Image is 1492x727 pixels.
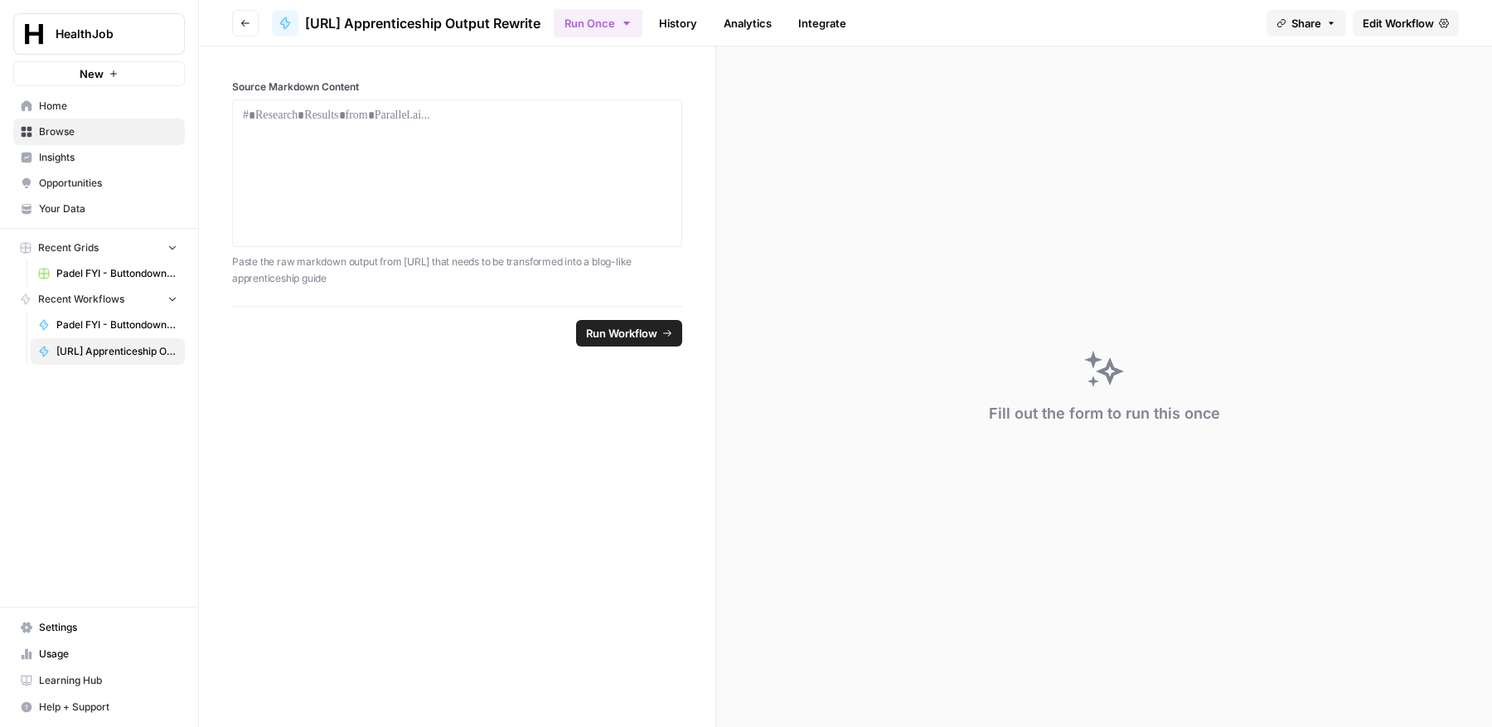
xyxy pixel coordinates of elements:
span: Padel FYI - Buttondown -Newsletter Generation [56,317,177,332]
a: Padel FYI - Buttondown -Newsletter Generation Grid [31,260,185,287]
span: Recent Workflows [38,292,124,307]
span: Recent Grids [38,240,99,255]
button: Workspace: HealthJob [13,13,185,55]
button: Recent Grids [13,235,185,260]
a: Analytics [714,10,782,36]
img: HealthJob Logo [19,19,49,49]
a: Insights [13,144,185,171]
a: Browse [13,119,185,145]
button: Run Workflow [576,320,682,347]
div: Fill out the form to run this once [989,402,1220,425]
a: Your Data [13,196,185,222]
span: [URL] Apprenticeship Output Rewrite [56,344,177,359]
a: Home [13,93,185,119]
a: Opportunities [13,170,185,196]
a: Settings [13,614,185,641]
a: Padel FYI - Buttondown -Newsletter Generation [31,312,185,338]
span: Browse [39,124,177,139]
button: Help + Support [13,694,185,720]
span: Share [1291,15,1321,32]
a: [URL] Apprenticeship Output Rewrite [272,10,540,36]
a: Edit Workflow [1353,10,1459,36]
p: Paste the raw markdown output from [URL] that needs to be transformed into a blog-like apprentice... [232,254,682,286]
label: Source Markdown Content [232,80,682,95]
span: Opportunities [39,176,177,191]
a: Integrate [788,10,856,36]
span: Edit Workflow [1363,15,1434,32]
span: Settings [39,620,177,635]
span: Your Data [39,201,177,216]
a: [URL] Apprenticeship Output Rewrite [31,338,185,365]
span: Padel FYI - Buttondown -Newsletter Generation Grid [56,266,177,281]
span: Home [39,99,177,114]
span: HealthJob [56,26,156,42]
button: Run Once [554,9,642,37]
span: Learning Hub [39,673,177,688]
a: Usage [13,641,185,667]
a: History [649,10,707,36]
button: Share [1267,10,1346,36]
span: Insights [39,150,177,165]
span: Usage [39,647,177,662]
span: New [80,65,104,82]
a: Learning Hub [13,667,185,694]
button: Recent Workflows [13,287,185,312]
span: [URL] Apprenticeship Output Rewrite [305,13,540,33]
span: Run Workflow [586,325,657,342]
span: Help + Support [39,700,177,715]
button: New [13,61,185,86]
